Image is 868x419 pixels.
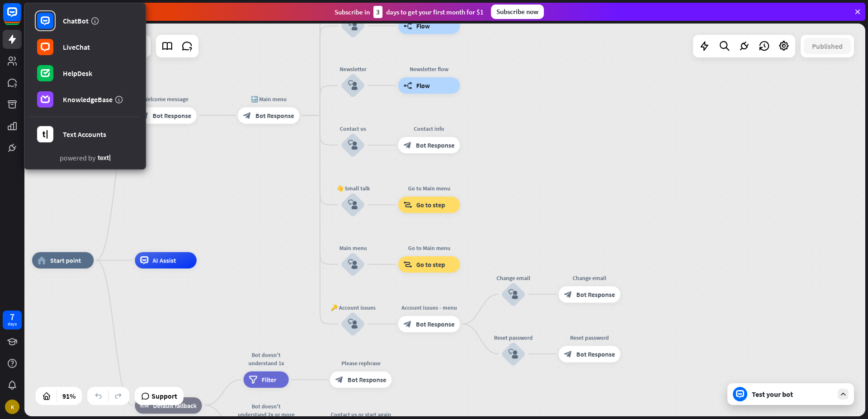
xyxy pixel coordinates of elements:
div: Bot doesn't understand 2x or more [237,402,295,419]
i: block_bot_response [335,376,343,384]
i: block_bot_response [404,141,412,149]
span: Bot Response [576,350,615,358]
i: block_user_input [348,319,358,329]
div: Reset password [489,333,538,341]
div: Main menu [328,244,377,252]
i: block_fallback [140,401,149,410]
span: Default fallback [153,401,196,410]
div: Contact us or start again [324,410,398,419]
i: block_user_input [348,200,358,210]
div: K [5,400,19,414]
div: Subscribe in days to get your first month for $1 [335,6,484,18]
div: Please rephrase [324,359,398,367]
span: Bot Response [152,111,191,119]
div: Account issues - menu [392,303,466,311]
span: Bot Response [416,141,455,149]
div: 🔙 Main menu [231,95,306,103]
div: Go to Main menu [392,244,466,252]
div: 🔑 Account issues [328,303,377,311]
i: block_user_input [348,259,358,269]
i: block_user_input [348,80,358,90]
div: Contact info [392,125,466,133]
div: Contact us [328,125,377,133]
button: Open LiveChat chat widget [7,4,34,31]
span: Bot Response [255,111,294,119]
button: Published [804,38,851,54]
div: Reset password [552,333,627,341]
div: 3 [373,6,382,18]
div: Subscribe now [491,5,544,19]
div: Newsletter [328,65,377,73]
i: block_user_input [348,21,358,31]
div: 91% [60,389,78,403]
div: Welcome message [129,95,203,103]
i: block_goto [404,260,412,268]
i: block_bot_response [243,111,251,119]
i: block_user_input [348,140,358,150]
i: block_bot_response [140,111,148,119]
span: Flow [416,81,430,89]
div: Change email [489,273,538,282]
i: block_bot_response [404,320,412,328]
i: block_user_input [509,349,519,359]
i: builder_tree [404,81,412,89]
i: filter [249,376,257,384]
span: Go to step [416,260,445,268]
div: Go to Main menu [392,184,466,193]
span: Start point [50,256,81,264]
div: days [8,321,17,327]
i: block_goto [404,201,412,209]
a: 7 days [3,311,22,330]
div: Newsletter flow [392,65,466,73]
span: AI Assist [152,256,176,264]
span: Filter [262,376,277,384]
div: Bot doesn't understand 1x [237,351,295,367]
i: builder_tree [404,22,412,30]
div: Test your bot [752,390,833,399]
i: home_2 [38,256,46,264]
div: 7 [10,313,14,321]
i: block_bot_response [564,350,572,358]
i: block_bot_response [564,290,572,298]
div: Change email [552,273,627,282]
span: Support [151,389,177,403]
span: Go to step [416,201,445,209]
span: Bot Response [416,320,455,328]
span: Bot Response [576,290,615,298]
div: 👋 Small talk [328,184,377,193]
span: Flow [416,22,430,30]
i: block_user_input [509,289,519,299]
span: Bot Response [348,376,387,384]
